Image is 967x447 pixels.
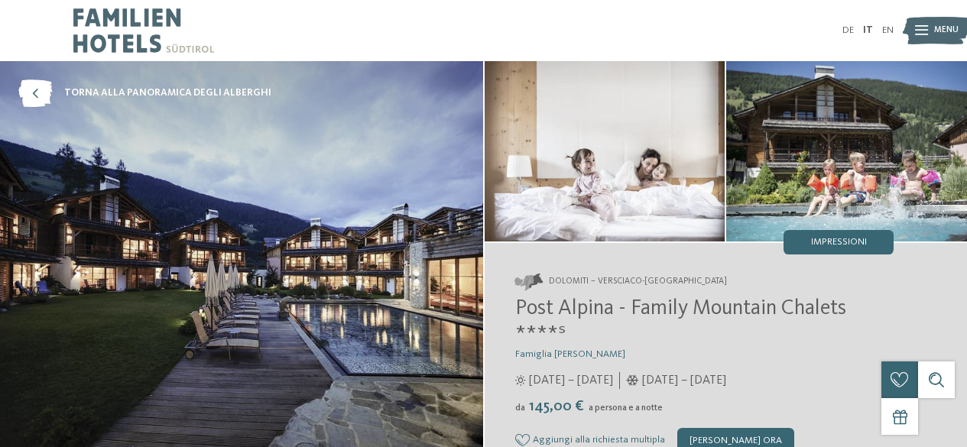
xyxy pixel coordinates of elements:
a: IT [863,25,873,35]
span: Famiglia [PERSON_NAME] [515,349,625,359]
span: 145,00 € [527,399,587,414]
span: [DATE] – [DATE] [642,372,726,389]
span: [DATE] – [DATE] [529,372,613,389]
i: Orari d'apertura inverno [626,375,639,386]
a: EN [882,25,894,35]
span: torna alla panoramica degli alberghi [64,86,271,100]
span: Impressioni [811,238,867,248]
span: Post Alpina - Family Mountain Chalets ****ˢ [515,298,846,345]
span: da [515,403,525,413]
a: DE [842,25,854,35]
a: torna alla panoramica degli alberghi [18,79,271,107]
span: Menu [934,24,959,37]
span: a persona e a notte [589,403,663,413]
span: Aggiungi alla richiesta multipla [533,435,665,445]
span: Dolomiti – Versciaco-[GEOGRAPHIC_DATA] [549,276,727,288]
i: Orari d'apertura estate [515,375,526,386]
img: Il family hotel a San Candido dal fascino alpino [485,61,725,241]
img: Il family hotel a San Candido dal fascino alpino [726,61,967,241]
